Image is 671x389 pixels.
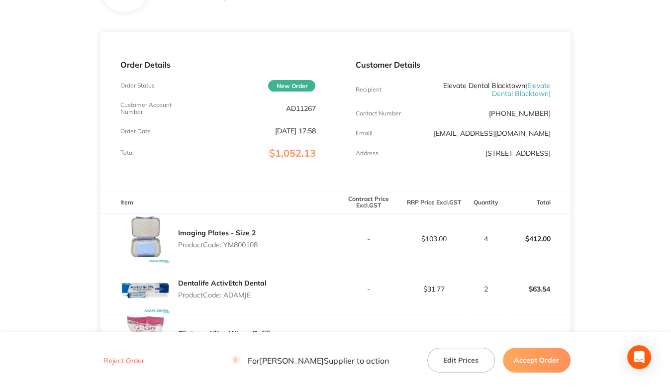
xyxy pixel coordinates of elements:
[178,291,267,299] p: Product Code: ADAMJE
[336,235,400,243] p: -
[335,191,401,214] th: Contract Price Excl. GST
[178,329,270,338] a: Clinicare Ultra Wipes Refill
[402,285,467,293] p: $31.77
[401,191,467,214] th: RRP Price Excl. GST
[100,191,335,214] th: Item
[286,104,315,112] p: AD11267
[100,356,147,365] button: Reject Order
[427,348,495,373] button: Edit Prices
[120,214,170,264] img: MW92azF3Nw
[120,101,186,115] p: Customer Account Number
[505,227,570,251] p: $412.00
[355,86,381,93] p: Recipient
[120,128,151,135] p: Order Date
[178,228,256,237] a: Imaging Plates - Size 2
[275,127,315,135] p: [DATE] 17:58
[355,60,550,69] p: Customer Details
[120,82,155,89] p: Order Status
[120,314,170,364] img: NmxiZnpxMg
[232,356,389,365] p: For [PERSON_NAME] Supplier to action
[402,235,467,243] p: $103.00
[268,80,315,92] span: New Order
[120,264,170,314] img: aWhndXI5eA
[120,60,315,69] p: Order Details
[120,149,134,156] p: Total
[492,81,551,98] span: ( Elevate Dental Blacktown )
[485,149,551,157] p: [STREET_ADDRESS]
[420,82,550,97] p: Elevate Dental Blacktown
[505,327,570,351] p: $49.75
[434,129,551,138] a: [EMAIL_ADDRESS][DOMAIN_NAME]
[269,147,315,159] span: $1,052.13
[627,345,651,369] div: Open Intercom Messenger
[178,241,258,249] p: Product Code: YM800108
[178,279,267,288] a: Dentalife ActivEtch Dental
[355,150,378,157] p: Address
[355,130,372,137] p: Emaill
[503,348,571,373] button: Accept Order
[489,109,551,117] p: [PHONE_NUMBER]
[468,235,504,243] p: 4
[468,285,504,293] p: 2
[355,110,400,117] p: Contact Number
[336,285,400,293] p: -
[467,191,505,214] th: Quantity
[505,277,570,301] p: $63.54
[504,191,570,214] th: Total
